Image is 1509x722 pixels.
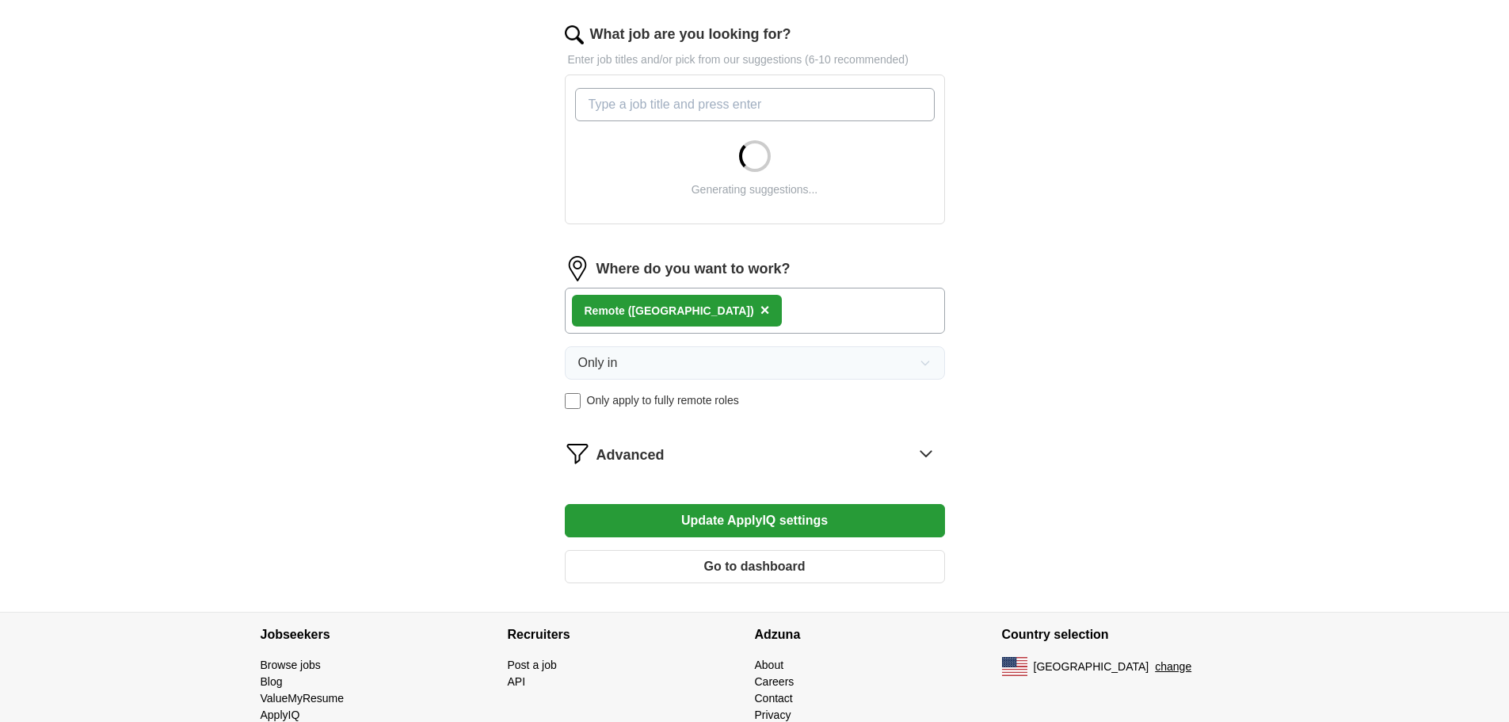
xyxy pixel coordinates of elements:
[508,675,526,688] a: API
[596,258,791,280] label: Where do you want to work?
[755,659,784,671] a: About
[261,659,321,671] a: Browse jobs
[760,301,770,319] span: ×
[565,346,945,380] button: Only in
[760,299,770,323] button: ×
[261,709,300,721] a: ApplyIQ
[755,675,795,688] a: Careers
[565,504,945,537] button: Update ApplyIQ settings
[590,24,791,45] label: What job are you looking for?
[565,393,581,409] input: Only apply to fully remote roles
[578,353,618,372] span: Only in
[565,550,945,583] button: Go to dashboard
[565,256,590,281] img: location.png
[587,392,739,409] span: Only apply to fully remote roles
[565,441,590,466] img: filter
[1002,613,1249,657] h4: Country selection
[508,659,557,671] a: Post a job
[755,709,791,721] a: Privacy
[261,692,345,705] a: ValueMyResume
[755,692,793,705] a: Contact
[1155,659,1191,675] button: change
[575,88,935,121] input: Type a job title and press enter
[1034,659,1149,675] span: [GEOGRAPHIC_DATA]
[261,675,283,688] a: Blog
[565,52,945,68] p: Enter job titles and/or pick from our suggestions (6-10 recommended)
[596,445,665,466] span: Advanced
[565,25,584,44] img: search.png
[585,303,754,319] div: Remote ([GEOGRAPHIC_DATA])
[692,181,818,198] div: Generating suggestions...
[1002,657,1027,676] img: US flag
